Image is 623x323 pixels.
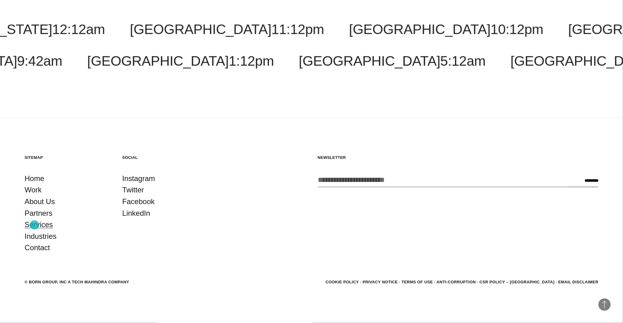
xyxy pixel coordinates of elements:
[480,280,555,284] a: CSR POLICY – [GEOGRAPHIC_DATA]
[122,173,155,184] a: Instagram
[318,155,599,160] h5: Newsletter
[25,230,56,242] a: Industries
[440,53,485,69] span: 5:12am
[25,279,129,285] div: © BORN GROUP, INC A Tech Mahindra Company
[437,280,476,284] a: Anti-Corruption
[122,155,208,160] h5: Social
[25,173,44,184] a: Home
[299,53,485,69] a: [GEOGRAPHIC_DATA]5:12am
[87,53,274,69] a: [GEOGRAPHIC_DATA]1:12pm
[271,22,324,37] span: 11:12pm
[25,242,50,254] a: Contact
[17,53,62,69] span: 9:42am
[349,22,543,37] a: [GEOGRAPHIC_DATA]10:12pm
[325,280,359,284] a: Cookie Policy
[229,53,274,69] span: 1:12pm
[52,22,105,37] span: 12:12am
[402,280,433,284] a: Terms of Use
[122,196,154,207] a: Facebook
[363,280,398,284] a: Privacy Notice
[25,155,110,160] h5: Sitemap
[130,22,324,37] a: [GEOGRAPHIC_DATA]11:12pm
[25,196,55,207] a: About Us
[25,184,42,196] a: Work
[558,280,598,284] a: Email Disclaimer
[598,298,611,311] button: Back to Top
[25,219,53,230] a: Services
[122,207,150,219] a: LinkedIn
[25,207,53,219] a: Partners
[491,22,543,37] span: 10:12pm
[122,184,144,196] a: Twitter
